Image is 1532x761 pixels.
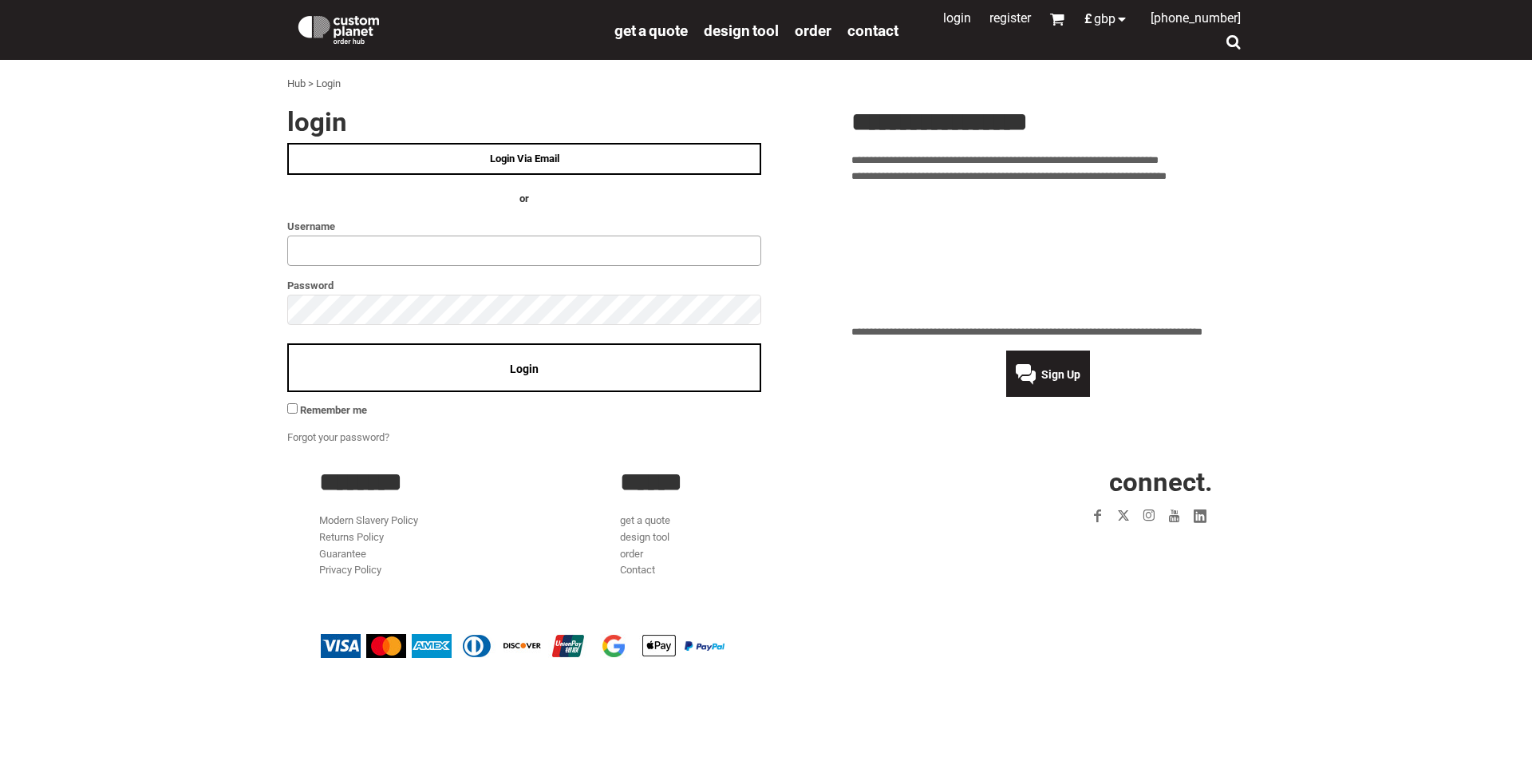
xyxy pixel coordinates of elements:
a: Login Via Email [287,143,761,175]
a: get a quote [614,21,688,39]
iframe: Customer reviews powered by Trustpilot [993,538,1213,557]
a: Privacy Policy [319,564,381,576]
a: Forgot your password? [287,431,389,443]
a: Contact [620,564,655,576]
img: Visa [321,634,361,658]
a: order [795,21,831,39]
img: American Express [412,634,452,658]
a: Login [943,10,971,26]
a: get a quote [620,514,670,526]
label: Username [287,217,761,236]
img: Diners Club [457,634,497,658]
a: Returns Policy [319,531,384,543]
a: Guarantee [319,548,366,560]
a: Contact [847,21,898,39]
a: order [620,548,643,560]
div: Login [316,76,341,93]
div: > [308,76,314,93]
span: Remember me [300,404,367,416]
img: Apple Pay [639,634,679,658]
input: Remember me [287,403,298,414]
span: get a quote [614,22,688,40]
iframe: Customer reviews powered by Trustpilot [851,195,1245,315]
a: Hub [287,77,306,89]
a: design tool [704,21,779,39]
span: Login Via Email [490,153,559,164]
span: Sign Up [1041,368,1080,381]
img: China UnionPay [548,634,588,658]
span: Login [510,363,539,375]
img: Discover [503,634,543,658]
a: Modern Slavery Policy [319,514,418,526]
a: design tool [620,531,669,543]
img: Custom Planet [295,12,382,44]
h2: Login [287,109,761,135]
h2: CONNECT. [922,469,1213,495]
img: Google Pay [594,634,634,658]
a: Register [989,10,1031,26]
a: Custom Planet [287,4,606,52]
span: [PHONE_NUMBER] [1151,10,1241,26]
span: order [795,22,831,40]
img: Mastercard [366,634,406,658]
img: PayPal [685,641,725,651]
h4: OR [287,191,761,208]
label: Password [287,276,761,295]
span: £ [1084,13,1094,26]
span: Contact [847,22,898,40]
span: GBP [1094,13,1115,26]
span: design tool [704,22,779,40]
